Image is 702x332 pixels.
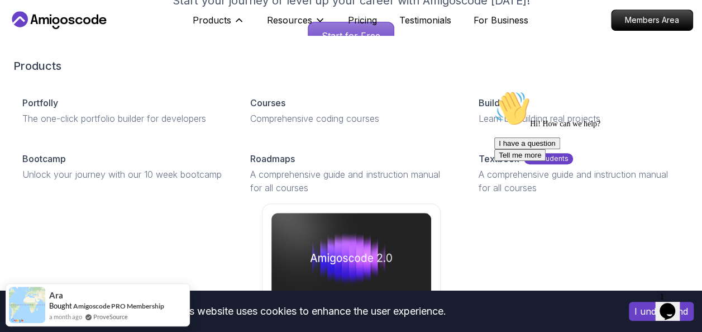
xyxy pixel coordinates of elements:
[13,143,232,190] a: BootcampUnlock your journey with our 10 week bootcamp
[9,287,45,323] img: provesource social proof notification image
[348,13,377,27] a: Pricing
[271,213,431,302] img: amigoscode 2.0
[629,302,694,321] button: Accept cookies
[399,13,451,27] a: Testimonials
[22,96,58,110] p: Portfolly
[250,96,285,110] p: Courses
[4,34,111,42] span: Hi! How can we help?
[4,4,40,40] img: :wave:
[22,168,223,181] p: Unlock your journey with our 10 week bootcamp
[250,168,451,195] p: A comprehensive guide and instruction manual for all courses
[73,302,164,310] a: Amigoscode PRO Membership
[193,13,245,36] button: Products
[490,86,691,282] iframe: chat widget
[8,299,612,324] div: This website uses cookies to enhance the user experience.
[479,96,504,110] p: Builds
[22,112,223,125] p: The one-click portfolio builder for developers
[479,168,680,195] p: A comprehensive guide and instruction manual for all courses
[655,287,691,321] iframe: chat widget
[470,87,689,134] a: BuildsLearn by building real projects
[474,13,528,27] a: For Business
[4,63,56,75] button: Tell me more
[13,87,232,134] a: PortfollyThe one-click portfolio builder for developers
[241,87,460,134] a: CoursesComprehensive coding courses
[49,291,63,300] span: Ara
[267,13,312,27] p: Resources
[250,112,451,125] p: Comprehensive coding courses
[4,51,70,63] button: I have a question
[13,58,689,74] h2: Products
[93,312,128,321] a: ProveSource
[470,143,689,203] a: Textbookfor studentsA comprehensive guide and instruction manual for all courses
[479,152,519,165] p: Textbook
[479,112,680,125] p: Learn by building real projects
[49,301,72,310] span: Bought
[4,4,206,75] div: 👋Hi! How can we help?I have a questionTell me more
[193,13,231,27] p: Products
[250,152,295,165] p: Roadmaps
[22,152,66,165] p: Bootcamp
[241,143,460,203] a: RoadmapsA comprehensive guide and instruction manual for all courses
[611,10,693,31] a: Members Area
[267,13,326,36] button: Resources
[49,312,82,321] span: a month ago
[612,10,693,30] p: Members Area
